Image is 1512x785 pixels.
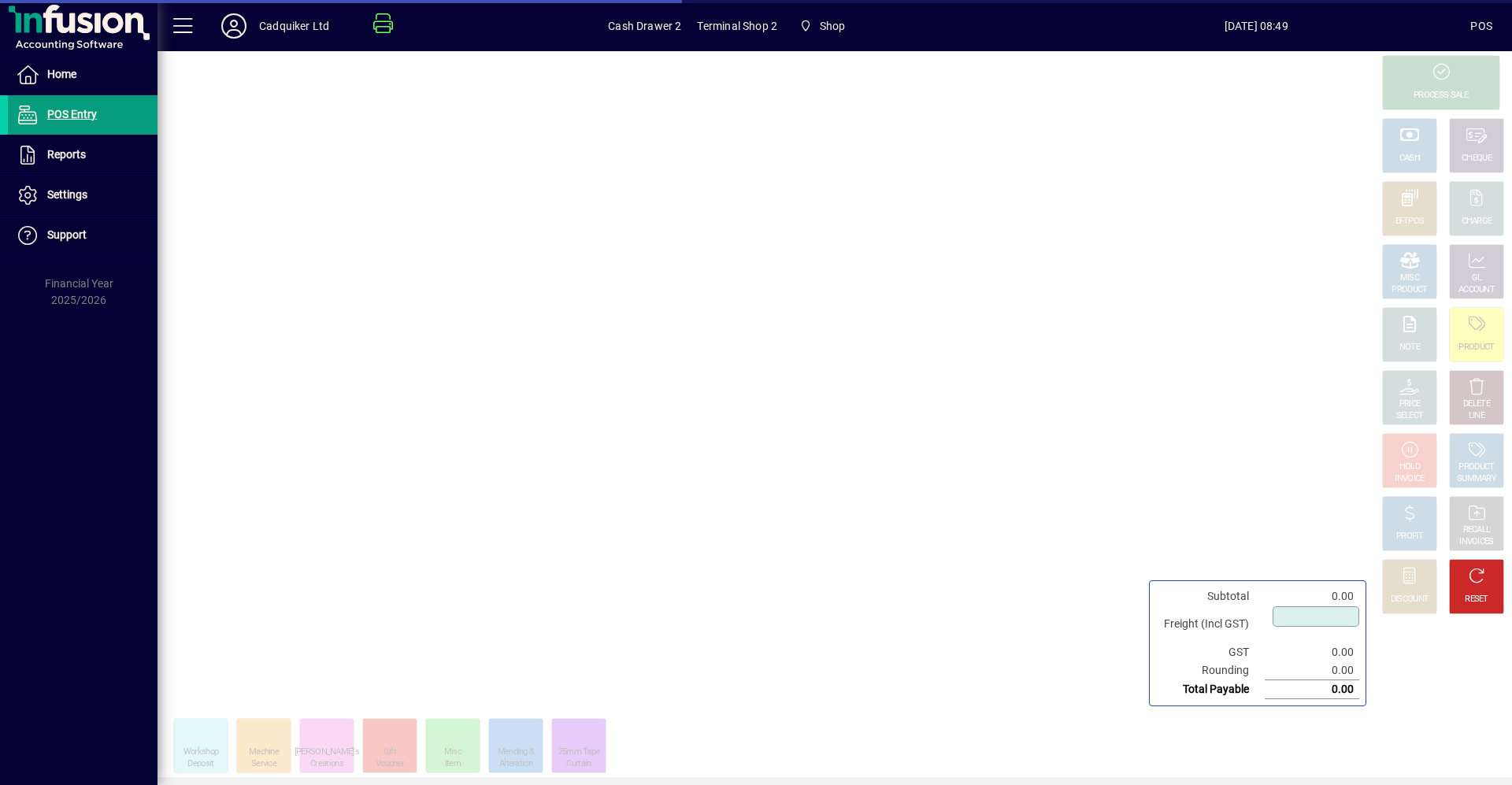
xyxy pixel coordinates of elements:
span: Reports [47,148,86,161]
div: Service [251,758,276,770]
div: Cadquiker Ltd [259,13,329,39]
div: CHARGE [1462,216,1492,228]
div: PRODUCT [1458,461,1494,473]
td: 0.00 [1265,680,1359,699]
button: Profile [209,12,259,40]
div: PRODUCT [1458,342,1494,354]
span: [DATE] 08:49 [1042,13,1470,39]
td: Freight (Incl GST) [1156,605,1265,643]
div: CASH [1399,153,1420,165]
div: Deposit [187,758,213,770]
div: INVOICE [1395,473,1424,485]
a: Support [8,216,157,255]
div: POS [1470,13,1492,39]
div: ACCOUNT [1458,284,1495,296]
div: Mending & [498,746,535,758]
td: Total Payable [1156,680,1265,699]
div: DISCOUNT [1391,594,1429,605]
div: SELECT [1396,410,1424,422]
span: Shop [820,13,846,39]
div: GL [1472,272,1482,284]
div: Creations [310,758,343,770]
a: Reports [8,135,157,175]
div: PRODUCT [1392,284,1427,296]
div: MISC [1400,272,1419,284]
span: POS Entry [47,108,97,120]
div: Voucher [376,758,404,770]
div: [PERSON_NAME]'s [295,746,360,758]
div: DELETE [1463,398,1490,410]
div: LINE [1469,410,1484,422]
div: 75mm Tape [558,746,600,758]
span: Shop [793,12,851,40]
a: Settings [8,176,157,215]
div: Curtain [566,758,591,770]
div: PROFIT [1396,531,1423,542]
div: Workshop [183,746,218,758]
div: EFTPOS [1395,216,1425,228]
td: Rounding [1156,661,1265,680]
span: Terminal Shop 2 [697,13,777,39]
span: Settings [47,188,87,201]
a: Home [8,55,157,94]
div: CHEQUE [1462,153,1492,165]
div: Item [445,758,461,770]
div: INVOICES [1459,536,1493,548]
div: RESET [1465,594,1488,605]
td: 0.00 [1265,643,1359,661]
td: Subtotal [1156,587,1265,605]
div: PROCESS SALE [1414,90,1469,102]
div: RECALL [1463,524,1491,536]
div: HOLD [1399,461,1420,473]
div: Gift [384,746,396,758]
div: PRICE [1399,398,1421,410]
td: 0.00 [1265,661,1359,680]
div: Alteration [499,758,532,770]
span: Cash Drawer 2 [608,13,681,39]
div: SUMMARY [1457,473,1496,485]
div: Machine [249,746,279,758]
td: GST [1156,643,1265,661]
span: Support [47,228,87,241]
span: Home [47,68,76,80]
td: 0.00 [1265,587,1359,605]
div: NOTE [1399,342,1420,354]
div: Misc [444,746,461,758]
